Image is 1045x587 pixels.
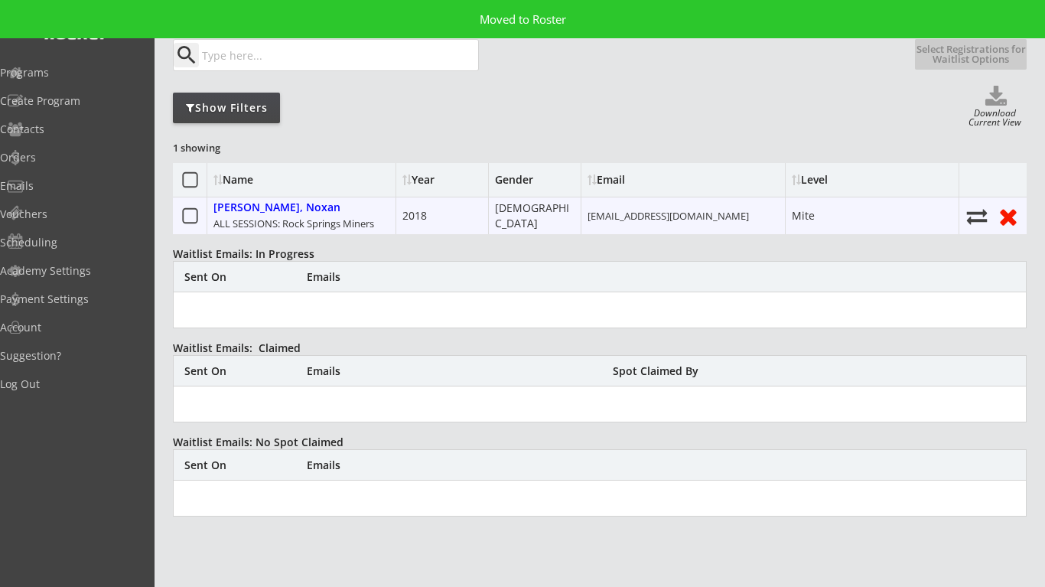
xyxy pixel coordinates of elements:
[174,43,199,67] button: search
[213,174,338,185] div: Name
[199,40,478,70] input: Type here...
[184,366,307,377] div: Sent On
[965,86,1027,109] button: Click to download full roster. Your browser settings may try to block it, check your security set...
[792,174,929,185] div: Level
[307,272,613,282] div: Emails
[173,249,331,259] div: Waitlist Emails: In Progress
[495,174,541,185] div: Gender
[495,201,575,230] div: [DEMOGRAPHIC_DATA]
[996,204,1021,228] button: Remove from roster (no refund)
[792,208,815,223] div: Mite
[213,217,374,230] div: ALL SESSIONS: Rock Springs Miners
[173,141,283,155] div: 1 showing
[173,343,367,354] div: Waitlist Emails: Claimed
[213,201,340,214] div: [PERSON_NAME], Noxan
[184,460,307,471] div: Sent On
[402,208,427,223] div: 2018
[588,174,725,185] div: Email
[307,366,613,377] div: Emails
[613,366,737,377] div: Spot Claimed By
[965,206,988,227] button: Move player
[915,39,1027,70] button: Select Registrations for Waitlist Options
[588,209,749,223] div: [EMAIL_ADDRESS][DOMAIN_NAME]
[402,174,482,185] div: Year
[173,100,280,116] div: Show Filters
[963,109,1027,129] div: Download Current View
[184,272,307,282] div: Sent On
[307,460,613,471] div: Emails
[173,437,367,448] div: Waitlist Emails: No Spot Claimed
